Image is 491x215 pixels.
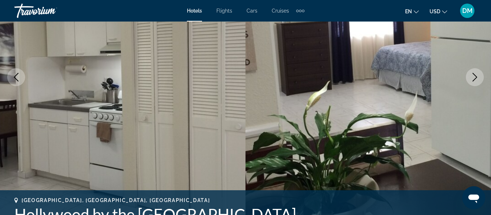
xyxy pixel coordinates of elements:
[466,68,484,86] button: Next image
[405,6,419,17] button: Change language
[458,3,477,18] button: User Menu
[22,197,210,203] span: [GEOGRAPHIC_DATA], [GEOGRAPHIC_DATA], [GEOGRAPHIC_DATA]
[187,8,202,14] a: Hotels
[7,68,25,86] button: Previous image
[405,9,412,14] span: en
[296,5,304,17] button: Extra navigation items
[14,1,86,20] a: Travorium
[430,9,440,14] span: USD
[430,6,447,17] button: Change currency
[247,8,257,14] a: Cars
[216,8,232,14] a: Flights
[462,186,485,209] iframe: Button to launch messaging window
[272,8,289,14] a: Cruises
[462,7,473,14] span: DM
